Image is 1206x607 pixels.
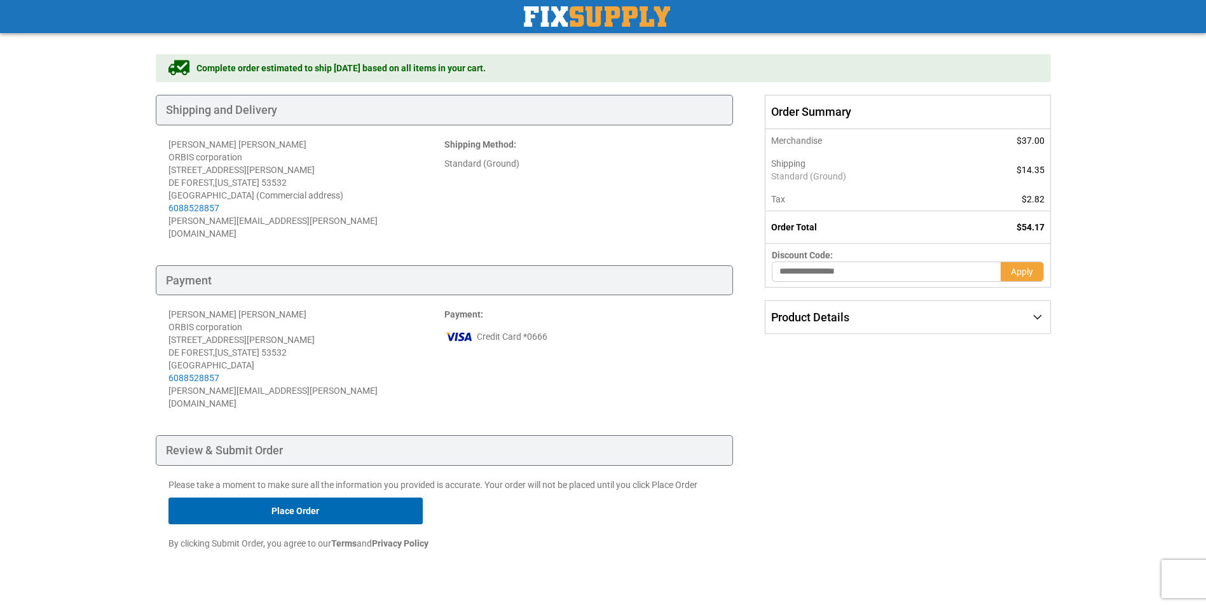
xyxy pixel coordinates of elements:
[1017,165,1045,175] span: $14.35
[771,222,817,232] strong: Order Total
[168,498,423,524] button: Place Order
[765,188,961,211] th: Tax
[156,435,734,466] div: Review & Submit Order
[1011,267,1033,277] span: Apply
[215,347,259,358] span: [US_STATE]
[444,309,481,319] span: Payment
[444,327,720,346] div: Credit Card *0666
[444,139,516,150] strong: :
[771,310,849,324] span: Product Details
[444,139,514,150] span: Shipping Method
[1017,222,1045,232] span: $54.17
[765,129,961,152] th: Merchandise
[168,386,378,408] span: [PERSON_NAME][EMAIL_ADDRESS][PERSON_NAME][DOMAIN_NAME]
[168,537,721,550] p: By clicking Submit Order, you agree to our and
[168,373,219,383] a: 6088528857
[765,95,1050,129] span: Order Summary
[771,158,805,169] span: Shipping
[331,538,357,548] strong: Terms
[444,327,474,346] img: vi.png
[196,62,486,74] span: Complete order estimated to ship [DATE] based on all items in your cart.
[168,216,378,239] span: [PERSON_NAME][EMAIL_ADDRESS][PERSON_NAME][DOMAIN_NAME]
[772,250,833,260] span: Discount Code:
[168,308,444,384] div: [PERSON_NAME] [PERSON_NAME] ORBIS corporation [STREET_ADDRESS][PERSON_NAME] DE FOREST , 53532 [GE...
[168,138,444,240] address: [PERSON_NAME] [PERSON_NAME] ORBIS corporation [STREET_ADDRESS][PERSON_NAME] DE FOREST , 53532 [GE...
[156,265,734,296] div: Payment
[444,157,720,170] div: Standard (Ground)
[156,95,734,125] div: Shipping and Delivery
[524,6,670,27] img: Fix Industrial Supply
[444,309,483,319] strong: :
[168,478,721,491] p: Please take a moment to make sure all the information you provided is accurate. Your order will n...
[1017,136,1045,146] span: $37.00
[1022,194,1045,204] span: $2.82
[168,203,219,213] a: 6088528857
[215,178,259,188] span: [US_STATE]
[1001,262,1044,282] button: Apply
[524,6,670,27] a: store logo
[372,538,428,548] strong: Privacy Policy
[771,170,954,183] span: Standard (Ground)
